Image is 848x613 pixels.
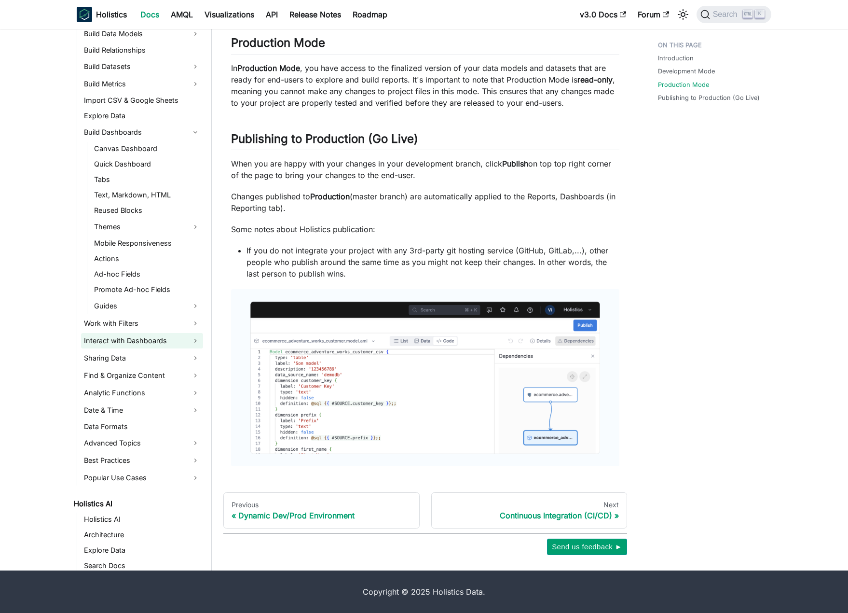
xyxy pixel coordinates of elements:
[81,559,203,572] a: Search Docs
[81,26,203,42] a: Build Data Models
[81,333,203,348] a: Interact with Dashboards
[81,420,203,433] a: Data Formats
[231,36,619,54] h2: Production Mode
[96,9,127,20] b: Holistics
[91,283,203,296] a: Promote Ad-hoc Fields
[81,76,203,92] a: Build Metrics
[91,142,203,155] a: Canvas Dashboard
[81,125,203,140] a: Build Dashboards
[91,298,203,314] a: Guides
[231,158,619,181] p: When you are happy with your changes in your development branch, click on top top right corner of...
[231,191,619,214] p: Changes published to (master branch) are automatically applied to the Reports, Dashboards (in Rep...
[577,75,613,84] strong: read-only
[81,350,203,366] a: Sharing Data
[81,403,203,418] a: Date & Time
[91,267,203,281] a: Ad-hoc Fields
[574,7,632,22] a: v3.0 Docs
[81,470,203,486] a: Popular Use Cases
[246,245,619,279] li: If you do not integrate your project with any 3rd-party git hosting service (GitHub, GitLab,...),...
[81,385,203,401] a: Analytic Functions
[231,223,619,235] p: Some notes about Holistics publication:
[658,67,715,76] a: Development Mode
[91,173,203,186] a: Tabs
[81,513,203,526] a: Holistics AI
[658,93,760,102] a: Publishing to Production (Go Live)
[81,109,203,123] a: Explore Data
[77,7,92,22] img: Holistics
[81,453,203,468] a: Best Practices
[81,59,203,74] a: Build Datasets
[81,528,203,542] a: Architecture
[199,7,260,22] a: Visualizations
[91,237,203,250] a: Mobile Responsiveness
[81,543,203,557] a: Explore Data
[439,501,619,509] div: Next
[632,7,675,22] a: Forum
[91,204,203,217] a: Reused Blocks
[77,7,127,22] a: HolisticsHolistics
[91,157,203,171] a: Quick Dashboard
[165,7,199,22] a: AMQL
[547,539,627,555] button: Send us feedback ►
[81,43,203,57] a: Build Relationships
[552,541,622,553] span: Send us feedback ►
[431,492,628,529] a: NextContinuous Integration (CI/CD)
[223,492,420,529] a: PreviousDynamic Dev/Prod Environment
[310,192,350,201] strong: Production
[231,62,619,109] p: In , you have access to the finalized version of your data models and datasets that are ready for...
[231,132,619,150] h2: Publishing to Production (Go Live)
[755,10,765,18] kbd: K
[81,94,203,107] a: Import CSV & Google Sheets
[237,63,300,73] strong: Production Mode
[232,511,411,520] div: Dynamic Dev/Prod Environment
[658,54,694,63] a: Introduction
[232,501,411,509] div: Previous
[117,586,731,598] div: Copyright © 2025 Holistics Data.
[697,6,771,23] button: Search (Ctrl+K)
[91,252,203,265] a: Actions
[502,159,528,168] strong: Publish
[284,7,347,22] a: Release Notes
[260,7,284,22] a: API
[81,435,203,451] a: Advanced Topics
[347,7,393,22] a: Roadmap
[71,497,203,511] a: Holistics AI
[81,316,203,331] a: Work with Filters
[658,80,709,89] a: Production Mode
[91,219,203,235] a: Themes
[439,511,619,520] div: Continuous Integration (CI/CD)
[81,368,203,383] a: Find & Organize Content
[710,10,743,19] span: Search
[675,7,691,22] button: Switch between dark and light mode (currently light mode)
[223,492,627,529] nav: Docs pages
[135,7,165,22] a: Docs
[91,188,203,202] a: Text, Markdown, HTML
